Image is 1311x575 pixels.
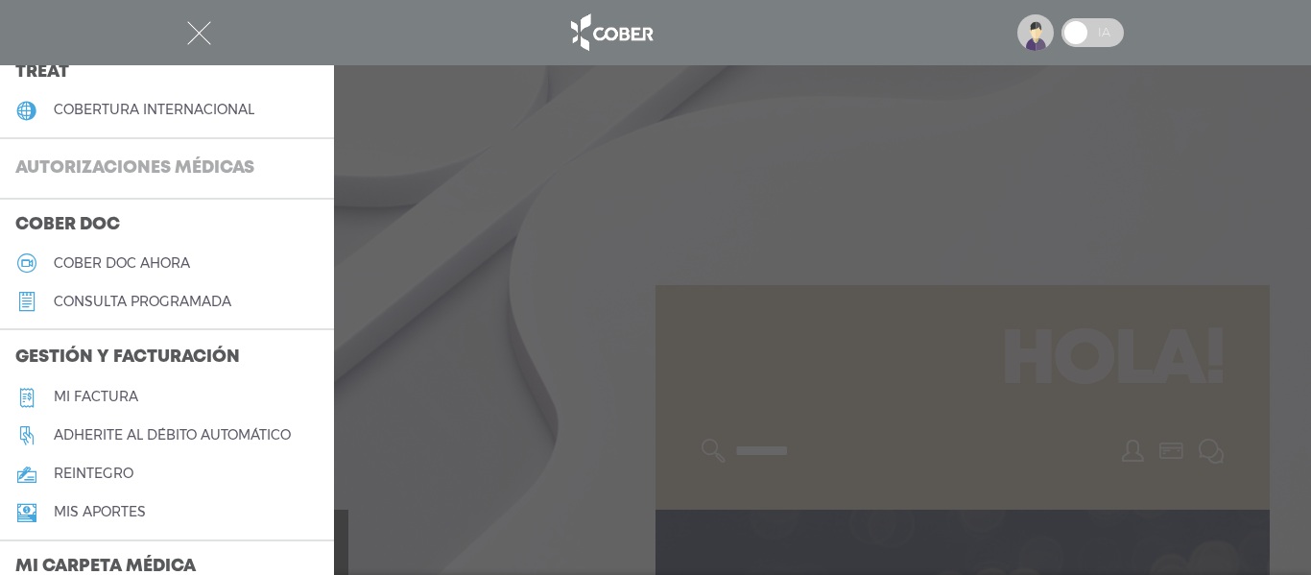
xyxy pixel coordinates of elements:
[54,466,133,482] h5: reintegro
[54,504,146,520] h5: Mis aportes
[54,255,190,272] h5: Cober doc ahora
[54,389,138,405] h5: Mi factura
[187,21,211,45] img: Cober_menu-close-white.svg
[54,427,291,443] h5: Adherite al débito automático
[54,294,231,310] h5: consulta programada
[54,102,254,118] h5: cobertura internacional
[1017,14,1054,51] img: profile-placeholder.svg
[560,10,661,56] img: logo_cober_home-white.png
